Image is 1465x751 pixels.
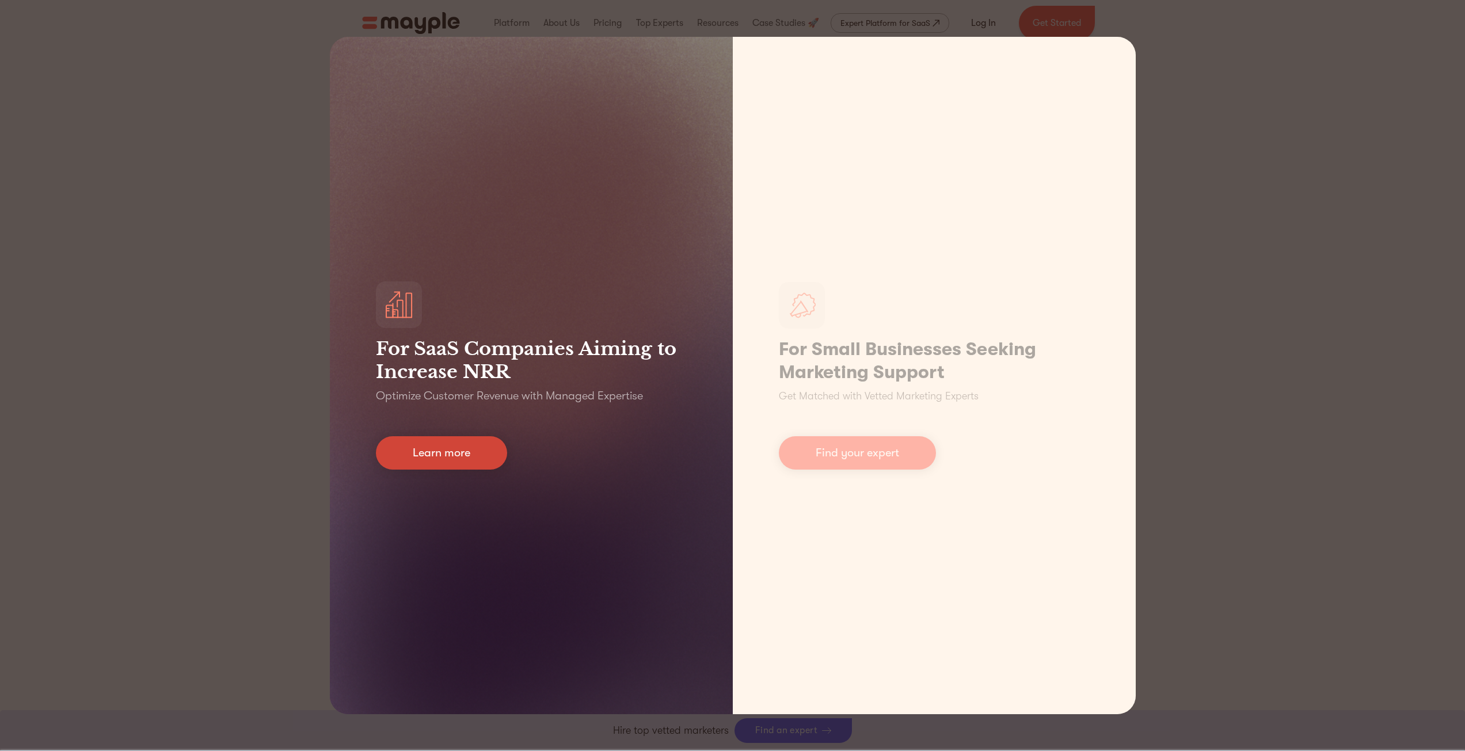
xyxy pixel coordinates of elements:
a: Learn more [376,436,507,470]
p: Get Matched with Vetted Marketing Experts [779,388,979,404]
a: Find your expert [779,436,936,470]
h3: For SaaS Companies Aiming to Increase NRR [376,337,687,383]
p: Optimize Customer Revenue with Managed Expertise [376,388,643,404]
h1: For Small Businesses Seeking Marketing Support [779,338,1090,384]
